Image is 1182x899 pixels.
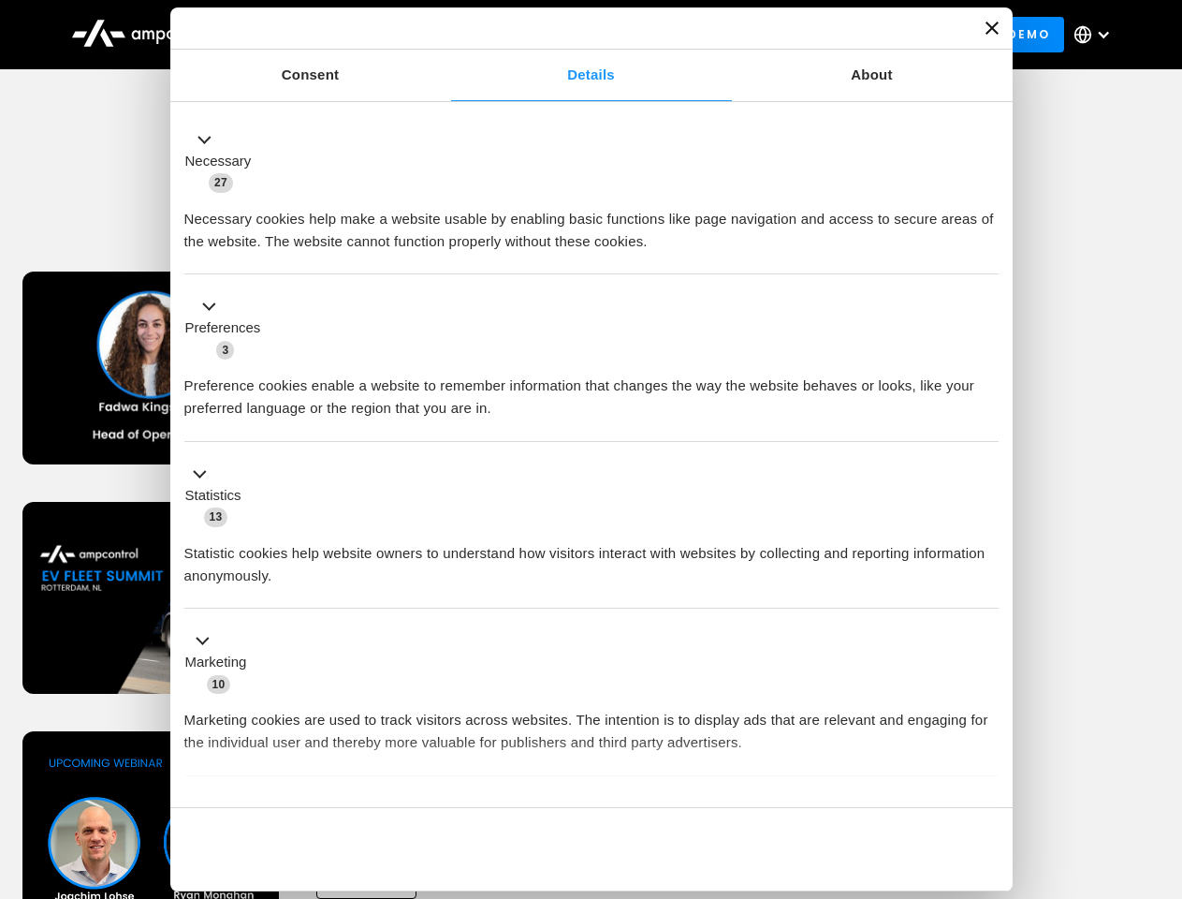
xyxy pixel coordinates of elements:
span: 2 [309,800,327,818]
span: 27 [209,173,233,192]
label: Marketing [185,652,247,673]
span: 13 [204,508,228,526]
div: Statistic cookies help website owners to understand how visitors interact with websites by collec... [184,528,999,587]
button: Preferences (3) [184,296,272,361]
span: 10 [207,675,231,694]
span: 3 [216,341,234,360]
label: Statistics [185,485,241,507]
a: About [732,50,1013,101]
div: Preference cookies enable a website to remember information that changes the way the website beha... [184,361,999,420]
a: Details [451,50,732,101]
button: Close banner [985,22,999,35]
button: Unclassified (2) [184,797,338,820]
a: Consent [170,50,451,101]
div: Necessary cookies help make a website usable by enabling basic functions like page navigation and... [184,194,999,253]
h1: Upcoming Webinars [22,189,1160,234]
button: Marketing (10) [184,630,258,696]
button: Necessary (27) [184,128,263,194]
label: Preferences [185,317,261,339]
button: Statistics (13) [184,463,253,528]
button: Okay [729,822,998,877]
label: Necessary [185,151,252,172]
div: Marketing cookies are used to track visitors across websites. The intention is to display ads tha... [184,695,999,754]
